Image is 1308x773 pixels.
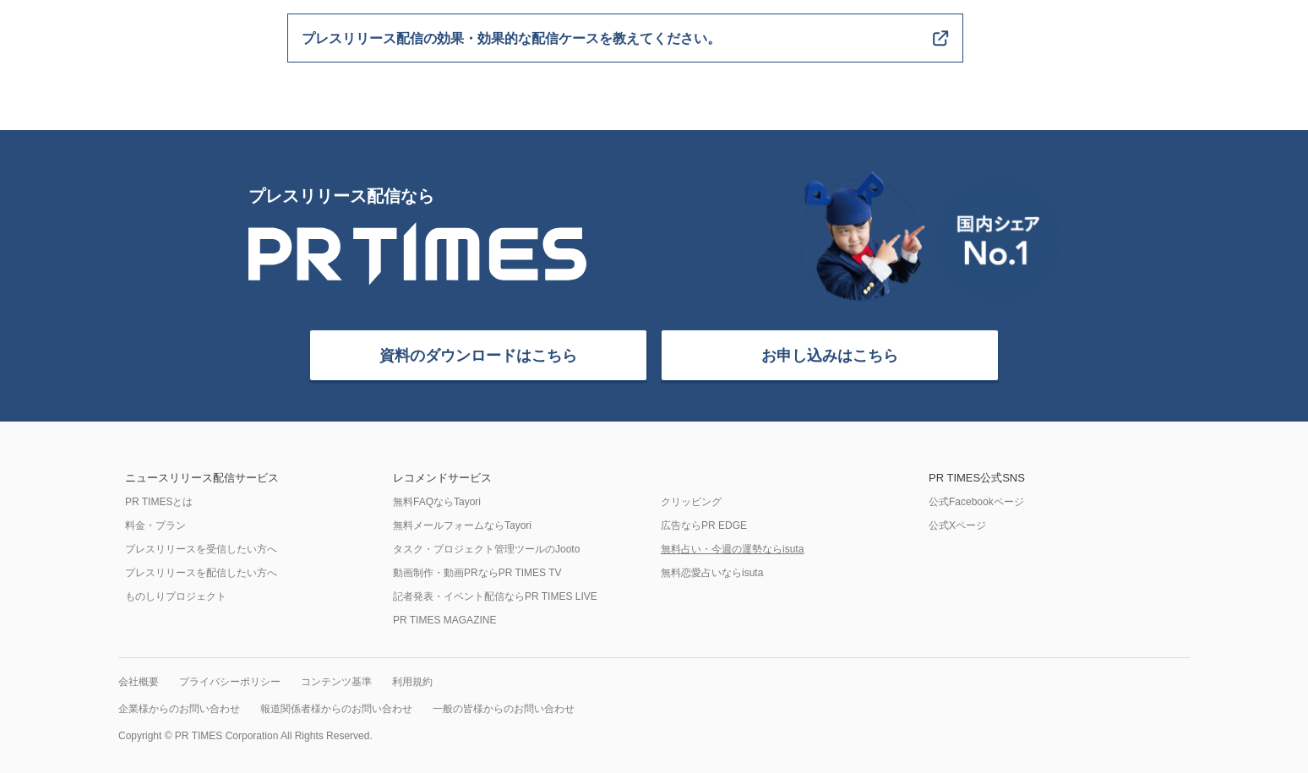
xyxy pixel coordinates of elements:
a: プレスリリースを配信したい方へ [125,566,277,580]
a: コンテンツ基準 [301,675,372,689]
a: 無料メールフォームならTayori [393,519,531,532]
a: 無料FAQならTayori [393,495,481,509]
a: プレスリリース配信の効果・効果的な配信ケースを教えてください。 [287,14,963,63]
a: PR TIMESとは [125,495,193,509]
img: 国内シェア No.1 [798,171,1060,302]
p: プレスリリース配信なら [248,171,586,221]
span: プレスリリース配信の効果・効果的な配信ケースを教えてください。 [302,28,721,50]
a: PR TIMES MAGAZINE [393,613,496,627]
a: タスク・プロジェクト管理ツールのJooto [393,542,580,556]
a: 公式Xページ [929,519,986,532]
p: Copyright © PR TIMES Corporation All Rights Reserved. [118,729,373,743]
a: 無料恋愛占いならisuta [661,566,763,580]
img: PR TIMES [248,221,586,286]
a: プライバシーポリシー [179,675,281,689]
a: 記者発表・イベント配信ならPR TIMES LIVE [393,590,597,603]
a: 料金・プラン [125,519,186,532]
a: 会社概要 [118,675,159,689]
a: 一般の皆様からのお問い合わせ [433,702,575,716]
div: レコメンドサービス [393,472,492,485]
a: ものしりプロジェクト [125,590,226,603]
div: PR TIMES公式SNS [929,472,1025,485]
a: 公式Facebookページ [929,495,1024,509]
a: プレスリリースを受信したい方へ [125,542,277,556]
a: クリッピング [661,495,722,509]
a: 動画制作・動画PRならPR TIMES TV [393,566,562,580]
a: 広告ならPR EDGE [661,519,747,532]
a: 利用規約 [392,675,433,689]
a: 報道関係者様からのお問い合わせ [260,702,412,716]
a: お申し込みはこちら [661,329,999,381]
div: ニュースリリース配信サービス [125,472,279,485]
a: 企業様からのお問い合わせ [118,702,240,716]
a: 無料占い・今週の運勢ならisuta [661,542,804,556]
a: 資料のダウンロードはこちら [309,329,647,381]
